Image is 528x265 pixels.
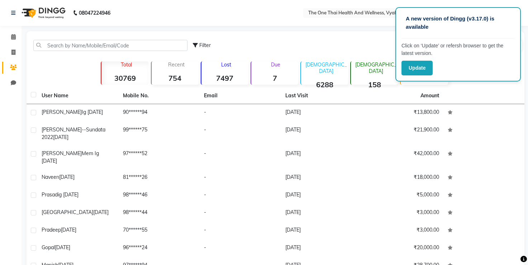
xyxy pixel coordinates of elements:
[79,3,110,23] b: 08047224946
[281,222,362,240] td: [DATE]
[93,209,109,215] span: [DATE]
[281,187,362,204] td: [DATE]
[104,61,148,68] p: Total
[401,61,433,75] button: Update
[154,61,199,68] p: Recent
[362,187,443,204] td: ₹5,000.00
[401,42,515,57] p: Click on ‘Update’ or refersh browser to get the latest version.
[152,74,199,83] strong: 754
[18,3,67,23] img: logo
[200,104,281,122] td: -
[362,169,443,187] td: ₹18,000.00
[119,88,200,104] th: Mobile No.
[281,169,362,187] td: [DATE]
[42,150,82,157] span: [PERSON_NAME]
[351,80,398,89] strong: 158
[362,204,443,222] td: ₹3,000.00
[200,204,281,222] td: -
[416,88,443,104] th: Amount
[362,145,443,169] td: ₹42,000.00
[354,61,398,74] p: [DEMOGRAPHIC_DATA]
[58,191,79,198] span: ig [DATE]
[281,104,362,122] td: [DATE]
[253,61,298,68] p: Due
[362,122,443,145] td: ₹21,900.00
[301,80,348,89] strong: 6288
[304,61,348,74] p: [DEMOGRAPHIC_DATA]
[33,40,187,51] input: Search by Name/Mobile/Email/Code
[362,222,443,240] td: ₹3,000.00
[42,174,59,180] span: naveen
[200,169,281,187] td: -
[362,104,443,122] td: ₹13,800.00
[42,244,55,251] span: gopal
[42,209,93,215] span: [GEOGRAPHIC_DATA]
[281,240,362,257] td: [DATE]
[101,74,148,83] strong: 30769
[42,109,82,115] span: [PERSON_NAME]
[281,145,362,169] td: [DATE]
[59,174,75,180] span: [DATE]
[406,15,510,31] p: A new version of Dingg (v3.17.0) is available
[200,240,281,257] td: -
[200,222,281,240] td: -
[53,134,68,140] span: [DATE]
[200,145,281,169] td: -
[61,227,76,233] span: [DATE]
[200,187,281,204] td: -
[281,88,362,104] th: Last Visit
[42,126,105,140] span: [PERSON_NAME]--sundata 2022
[204,61,248,68] p: Lost
[42,191,58,198] span: prasad
[281,122,362,145] td: [DATE]
[82,109,103,115] span: ig [DATE]
[201,74,248,83] strong: 7497
[362,240,443,257] td: ₹20,000.00
[42,227,61,233] span: pradeep
[281,204,362,222] td: [DATE]
[251,74,298,83] strong: 7
[199,42,211,48] span: Filter
[200,88,281,104] th: Email
[37,88,119,104] th: User Name
[55,244,70,251] span: [DATE]
[200,122,281,145] td: -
